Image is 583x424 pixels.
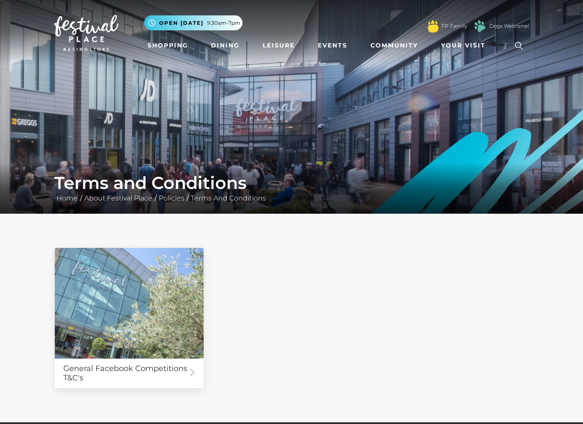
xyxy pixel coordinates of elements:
div: / / / [48,173,536,203]
a: FP Family [441,22,467,30]
a: Terms And Conditions [189,194,268,202]
button: Open [DATE] 9.30am-7pm [144,15,243,30]
a: Home [54,194,80,202]
a: Dining [207,38,243,53]
a: General Facebook Competitions T&C's [55,248,204,388]
h1: Terms and Conditions [54,173,529,193]
a: Shopping [144,38,192,53]
a: Your Visit [438,38,493,53]
span: Open [DATE] [159,19,204,27]
a: Policies [157,194,186,202]
span: Your Visit [441,41,485,50]
a: About Festival Place [82,194,154,202]
img: Festival Place Logo [54,15,118,51]
a: Dogs Welcome! [489,22,529,30]
a: Community [367,38,421,53]
div: General Facebook Competitions T&C's [55,359,204,388]
a: Leisure [259,38,298,53]
a: Events [314,38,351,53]
span: 9.30am-7pm [207,19,240,27]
